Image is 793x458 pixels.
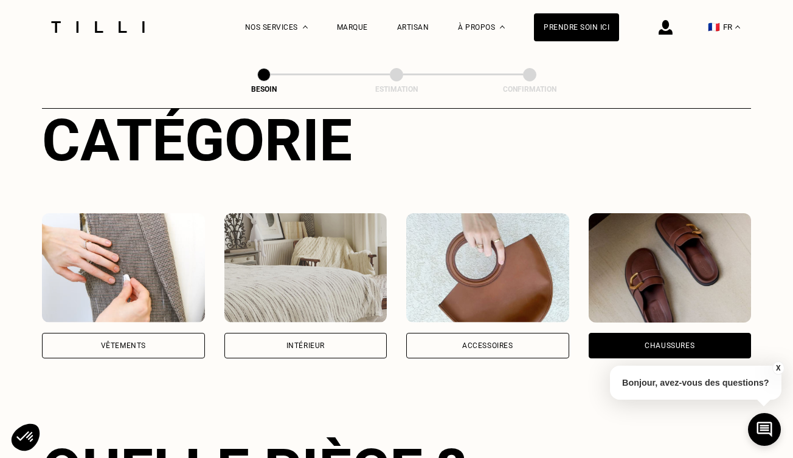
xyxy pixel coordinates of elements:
img: Vêtements [42,213,205,323]
div: Accessoires [462,342,513,349]
span: 🇫🇷 [708,21,720,33]
div: Vêtements [101,342,146,349]
div: Besoin [203,85,325,94]
div: Estimation [336,85,457,94]
img: icône connexion [659,20,673,35]
img: Logo du service de couturière Tilli [47,21,149,33]
img: Chaussures [589,213,752,323]
a: Marque [337,23,368,32]
div: Confirmation [469,85,590,94]
a: Prendre soin ici [534,13,619,41]
img: Menu déroulant à propos [500,26,505,29]
div: Intérieur [286,342,325,349]
img: Accessoires [406,213,569,323]
p: Bonjour, avez-vous des questions? [610,366,781,400]
div: Catégorie [42,106,751,174]
button: X [772,361,784,375]
img: menu déroulant [735,26,740,29]
a: Artisan [397,23,429,32]
div: Chaussures [645,342,694,349]
img: Intérieur [224,213,387,323]
img: Menu déroulant [303,26,308,29]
